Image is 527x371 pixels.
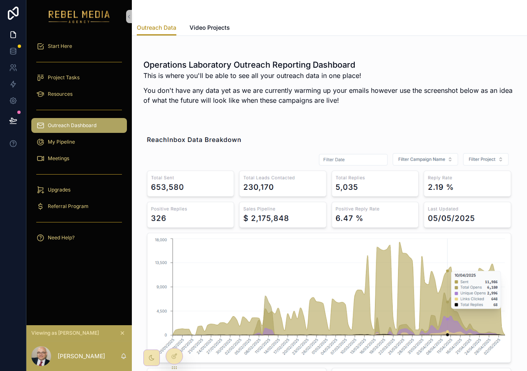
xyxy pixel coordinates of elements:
span: Referral Program [48,203,89,210]
span: Resources [48,91,73,97]
span: Project Tasks [48,74,80,81]
a: Project Tasks [31,70,127,85]
p: This is where you'll be able to see all your outreach data in one place! [143,71,515,80]
a: Start Here [31,39,127,54]
span: Upgrades [48,187,70,193]
a: Resources [31,87,127,102]
a: Outreach Dashboard [31,118,127,133]
span: Viewing as [PERSON_NAME] [31,330,99,336]
img: App logo [49,10,110,23]
span: Outreach Data [137,24,176,32]
h1: Operations Laboratory Outreach Reporting Dashboard [143,59,515,71]
a: Video Projects [190,20,230,37]
span: Need Help? [48,234,75,241]
a: Need Help? [31,230,127,245]
span: Start Here [48,43,72,50]
span: Outreach Dashboard [48,122,96,129]
a: Referral Program [31,199,127,214]
a: Meetings [31,151,127,166]
a: My Pipeline [31,135,127,149]
p: [PERSON_NAME] [58,352,105,360]
span: Meetings [48,155,69,162]
a: Upgrades [31,182,127,197]
span: Video Projects [190,24,230,32]
span: My Pipeline [48,139,75,145]
p: You don't have any data yet as we are currently warming up your emails however use the screenshot... [143,85,515,105]
div: scrollable content [26,33,132,256]
a: Outreach Data [137,20,176,36]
